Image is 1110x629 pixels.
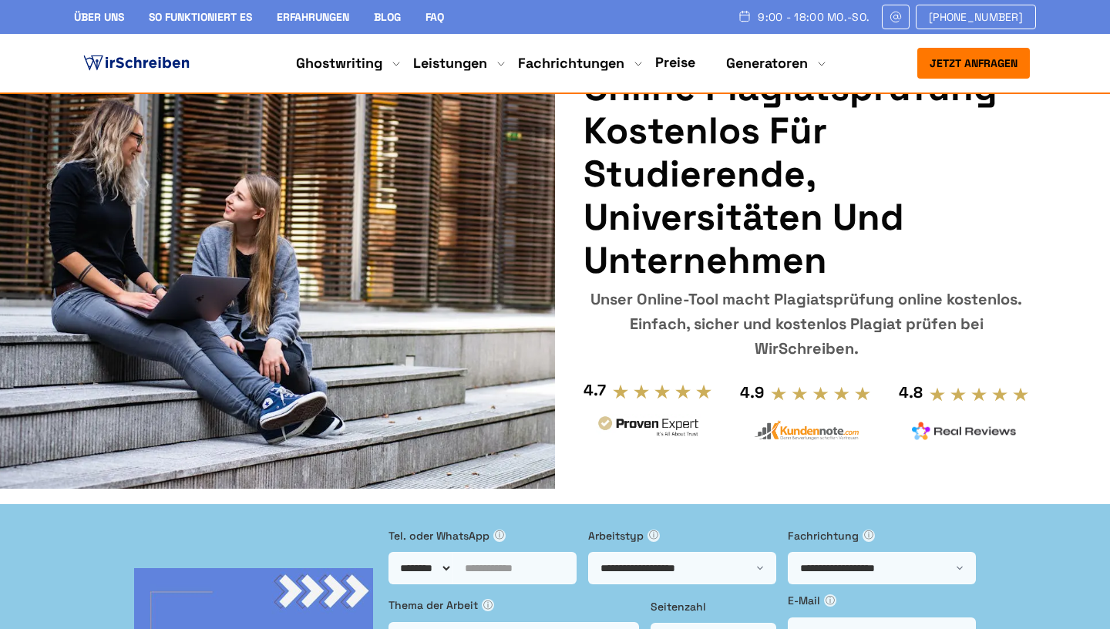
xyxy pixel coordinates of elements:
a: Über uns [74,10,124,24]
a: Generatoren [726,54,808,72]
img: Schedule [738,10,752,22]
label: Seitenzahl [651,598,776,615]
a: Fachrichtungen [518,54,624,72]
a: Leistungen [413,54,487,72]
div: 4.9 [740,380,764,405]
img: Email [889,11,903,23]
img: realreviews [912,422,1017,440]
span: ⓘ [482,599,494,611]
span: ⓘ [493,530,506,542]
h1: Online Plagiatsprüfung kostenlos für Studierende, Universitäten und Unternehmen [584,66,1030,282]
button: Jetzt anfragen [917,48,1030,79]
a: Ghostwriting [296,54,382,72]
a: So funktioniert es [149,10,252,24]
span: ⓘ [824,594,836,607]
span: ⓘ [647,530,660,542]
img: stars [929,386,1030,403]
img: logo ghostwriter-österreich [80,52,193,75]
label: Arbeitstyp [588,527,776,544]
label: Thema der Arbeit [388,597,639,614]
span: ⓘ [863,530,875,542]
img: stars [770,385,871,402]
img: provenexpert [596,414,701,442]
div: 4.8 [899,380,923,405]
a: Preise [655,53,695,71]
label: Tel. oder WhatsApp [388,527,577,544]
a: Erfahrungen [277,10,349,24]
label: E-Mail [788,592,976,609]
a: Blog [374,10,401,24]
label: Fachrichtung [788,527,976,544]
div: Unser Online-Tool macht Plagiatsprüfung online kostenlos. Einfach, sicher und kostenlos Plagiat p... [584,287,1030,361]
img: kundennote [754,420,859,441]
span: 9:00 - 18:00 Mo.-So. [758,11,869,23]
a: FAQ [425,10,444,24]
span: [PHONE_NUMBER] [929,11,1023,23]
div: 4.7 [584,378,606,402]
img: stars [612,383,713,400]
a: [PHONE_NUMBER] [916,5,1036,29]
